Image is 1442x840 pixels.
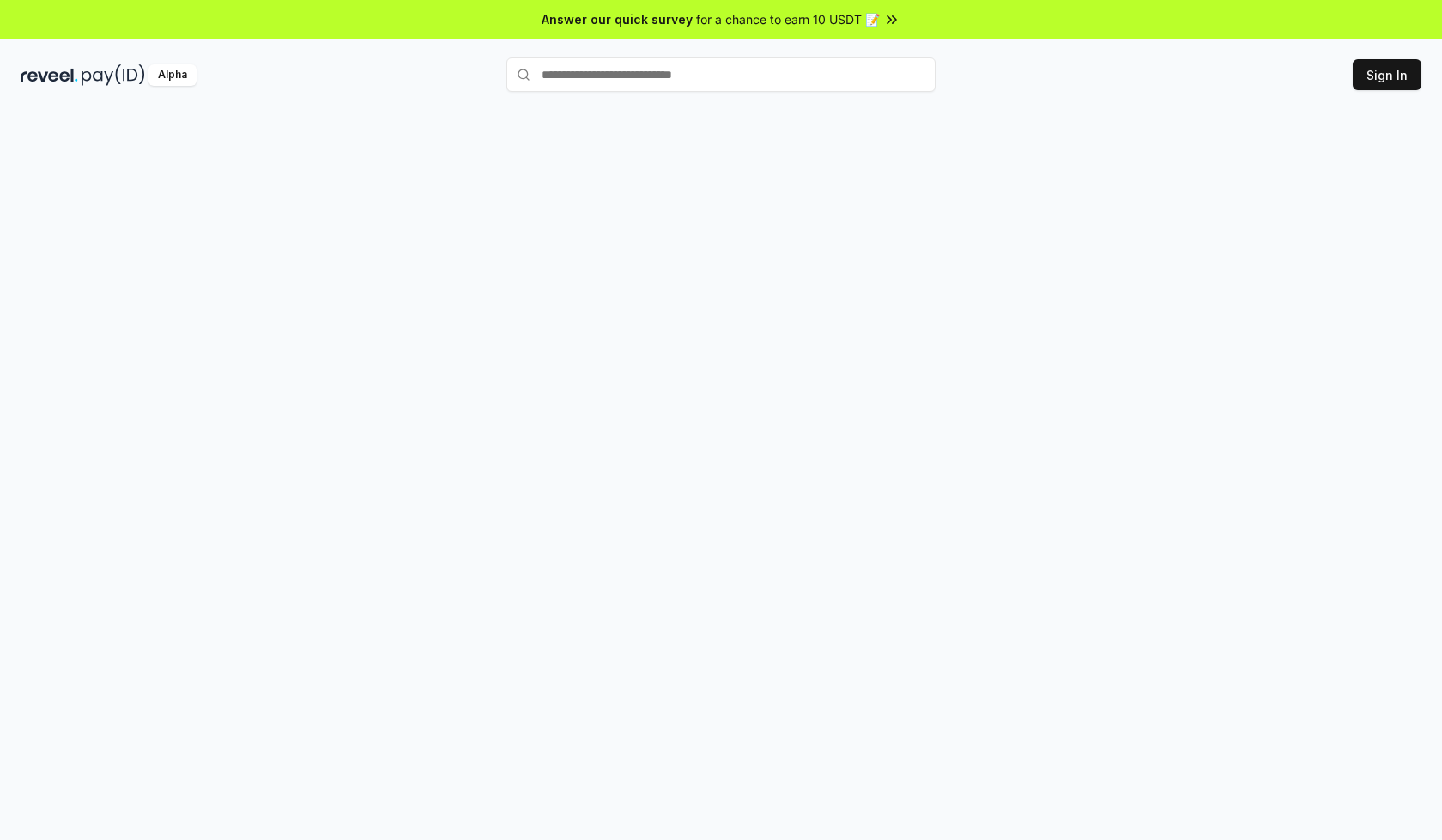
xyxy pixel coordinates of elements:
[82,64,145,86] img: pay_id
[542,10,693,28] span: Answer our quick survey
[1353,59,1421,90] button: Sign In
[148,64,197,86] div: Alpha
[21,64,78,86] img: reveel_dark
[696,10,880,28] span: for a chance to earn 10 USDT 📝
